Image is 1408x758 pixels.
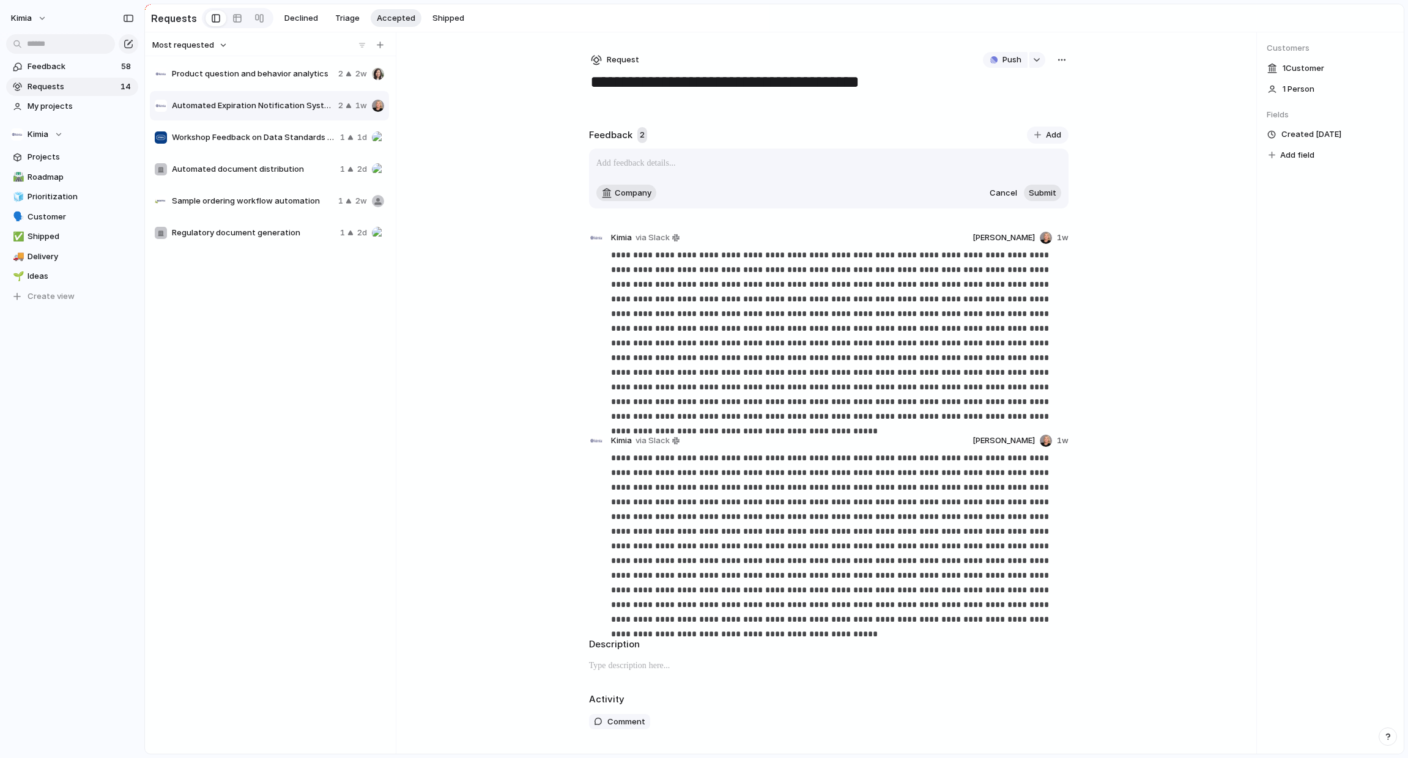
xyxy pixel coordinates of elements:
button: Add [1027,127,1069,144]
span: Regulatory document generation [172,227,335,239]
span: Kimia [611,232,632,244]
span: Accepted [377,12,415,24]
span: 2 [338,68,343,80]
span: 1 Person [1283,83,1314,95]
button: Triage [329,9,366,28]
span: My projects [28,100,134,112]
button: Comment [589,714,650,730]
span: Shipped [432,12,464,24]
a: Feedback58 [6,57,138,76]
span: 2d [357,163,367,175]
span: 1 [340,227,345,239]
button: 🚚 [11,251,23,263]
span: Declined [284,12,318,24]
span: Add [1046,129,1061,141]
span: Feedback [28,61,117,73]
button: 🗣️ [11,211,23,223]
button: Request [589,52,641,68]
span: 1w [1057,435,1069,447]
span: Roadmap [28,171,134,183]
span: 2 [637,127,647,143]
span: Product question and behavior analytics [172,68,333,80]
span: 2 [338,100,343,112]
button: Create view [6,287,138,306]
span: 2d [357,227,367,239]
a: via Slack [633,433,682,448]
span: Workshop Feedback on Data Standards and TDS Optimization [172,131,335,144]
span: 1 [340,131,345,144]
span: Kimia [611,435,632,447]
button: Kimia [6,9,53,28]
span: Request [607,54,639,66]
a: 🌱Ideas [6,267,138,285]
span: Create view [28,290,75,303]
a: 🛣️Roadmap [6,168,138,186]
div: 🚚 [13,249,21,263]
span: 1 Customer [1283,62,1324,75]
div: 🌱 [13,270,21,284]
a: 🗣️Customer [6,208,138,226]
a: Projects [6,148,138,166]
div: 🛣️ [13,170,21,184]
span: [PERSON_NAME] [973,435,1035,447]
div: 🧊 [13,190,21,204]
span: Add field [1280,149,1314,161]
span: 2w [355,195,367,207]
span: Comment [607,716,645,728]
h2: Feedback [589,128,632,142]
span: Submit [1029,187,1056,199]
a: ✅Shipped [6,227,138,246]
span: Triage [335,12,360,24]
h2: Description [589,638,1069,652]
button: Company [596,185,656,202]
span: Projects [28,151,134,163]
span: Customers [1267,42,1394,54]
span: 1w [1057,232,1069,244]
button: Shipped [426,9,470,28]
span: Ideas [28,270,134,282]
span: Kimia [11,12,32,24]
span: [PERSON_NAME] [973,232,1035,244]
button: Cancel [988,185,1019,202]
a: via Slack [633,230,682,245]
span: Kimia [28,128,48,141]
span: via Slack [635,232,670,244]
span: Fields [1267,109,1394,121]
button: 🧊 [11,191,23,203]
a: Requests14 [6,78,138,96]
button: Push [983,52,1028,68]
span: Automated Expiration Notification System [172,100,333,112]
span: Sample ordering workflow automation [172,195,333,207]
a: 🚚Delivery [6,248,138,266]
a: My projects [6,97,138,116]
span: 2w [355,68,367,80]
span: Prioritization [28,191,134,203]
button: ✅ [11,230,23,243]
button: 🌱 [11,270,23,282]
span: 58 [121,61,133,73]
span: via Slack [635,435,670,447]
button: Kimia [6,125,138,144]
span: 1 [340,163,345,175]
h2: Activity [589,693,624,707]
span: Delivery [28,251,134,263]
button: Accepted [371,9,421,28]
span: 1d [357,131,367,144]
span: Push [1002,54,1021,66]
button: 🛣️ [11,171,23,183]
span: Requests [28,81,117,93]
h2: Requests [151,11,197,26]
span: 1w [355,100,367,112]
a: 🧊Prioritization [6,188,138,206]
button: Add field [1267,147,1316,163]
span: Customer [28,211,134,223]
span: 1 [338,195,343,207]
button: Most requested [150,37,229,53]
span: Automated document distribution [172,163,335,175]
